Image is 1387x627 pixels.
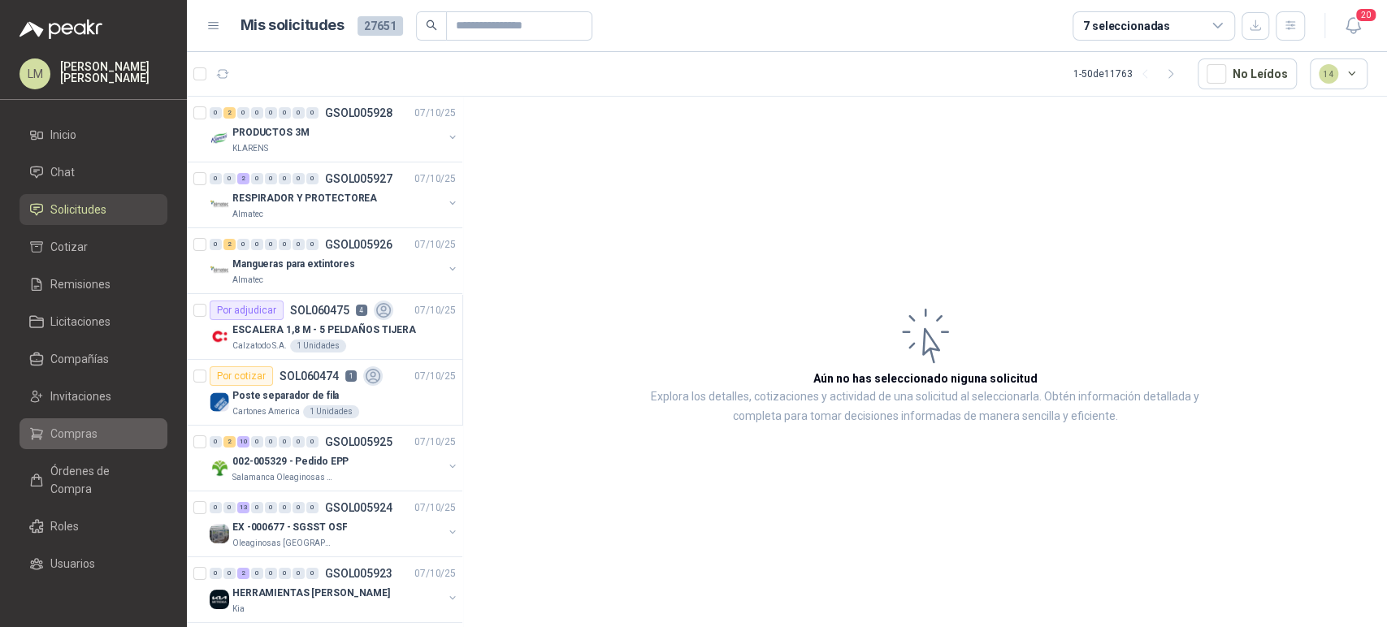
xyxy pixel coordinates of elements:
[50,350,109,368] span: Compañías
[251,173,263,184] div: 0
[414,237,456,253] p: 07/10/25
[232,471,335,484] p: Salamanca Oleaginosas SAS
[232,586,390,601] p: HERRAMIENTAS [PERSON_NAME]
[279,436,291,448] div: 0
[20,231,167,262] a: Cotizar
[20,548,167,579] a: Usuarios
[293,239,305,250] div: 0
[210,498,459,550] a: 0 0 13 0 0 0 0 0 GSOL00592407/10/25 Company LogoEX -000677 - SGSST OSFOleaginosas [GEOGRAPHIC_DAT...
[306,239,319,250] div: 0
[1338,11,1367,41] button: 20
[325,107,392,119] p: GSOL005928
[60,61,167,84] p: [PERSON_NAME] [PERSON_NAME]
[414,171,456,187] p: 07/10/25
[626,387,1224,426] p: Explora los detalles, cotizaciones y actividad de una solicitud al seleccionarla. Obtén informaci...
[210,590,229,609] img: Company Logo
[414,106,456,121] p: 07/10/25
[210,366,273,386] div: Por cotizar
[50,462,152,498] span: Órdenes de Compra
[1083,17,1170,35] div: 7 seleccionadas
[265,436,277,448] div: 0
[237,107,249,119] div: 0
[210,326,229,346] img: Company Logo
[414,500,456,516] p: 07/10/25
[20,119,167,150] a: Inicio
[232,388,339,404] p: Poste separador de fila
[426,19,437,31] span: search
[237,173,249,184] div: 2
[187,360,462,426] a: Por cotizarSOL060474107/10/25 Company LogoPoste separador de filaCartones America1 Unidades
[210,103,459,155] a: 0 2 0 0 0 0 0 0 GSOL00592807/10/25 Company LogoPRODUCTOS 3MKLARENS
[414,369,456,384] p: 07/10/25
[210,524,229,543] img: Company Logo
[251,239,263,250] div: 0
[279,107,291,119] div: 0
[50,517,79,535] span: Roles
[223,436,236,448] div: 2
[293,107,305,119] div: 0
[237,239,249,250] div: 0
[232,322,416,338] p: ESCALERA 1,8 M - 5 PELDAÑOS TIJERA
[265,239,277,250] div: 0
[232,257,355,272] p: Mangueras para extintores
[20,58,50,89] div: LM
[210,195,229,214] img: Company Logo
[813,370,1038,387] h3: Aún no has seleccionado niguna solicitud
[232,339,287,352] p: Calzatodo S.A.
[265,568,277,579] div: 0
[50,126,76,144] span: Inicio
[265,502,277,513] div: 0
[265,173,277,184] div: 0
[251,107,263,119] div: 0
[279,173,291,184] div: 0
[290,305,349,316] p: SOL060475
[293,436,305,448] div: 0
[325,436,392,448] p: GSOL005925
[210,235,459,287] a: 0 2 0 0 0 0 0 0 GSOL00592607/10/25 Company LogoMangueras para extintoresAlmatec
[50,425,98,443] span: Compras
[232,603,245,616] p: Kia
[20,381,167,412] a: Invitaciones
[414,566,456,582] p: 07/10/25
[1310,58,1368,89] button: 14
[210,169,459,221] a: 0 0 2 0 0 0 0 0 GSOL00592707/10/25 Company LogoRESPIRADOR Y PROTECTOREAAlmatec
[293,173,305,184] div: 0
[210,129,229,149] img: Company Logo
[237,436,249,448] div: 10
[210,458,229,478] img: Company Logo
[210,564,459,616] a: 0 0 2 0 0 0 0 0 GSOL00592307/10/25 Company LogoHERRAMIENTAS [PERSON_NAME]Kia
[232,520,347,535] p: EX -000677 - SGSST OSF
[20,511,167,542] a: Roles
[251,568,263,579] div: 0
[232,454,349,469] p: 002-005329 - Pedido EPP
[232,208,263,221] p: Almatec
[50,313,111,331] span: Licitaciones
[223,502,236,513] div: 0
[232,274,263,287] p: Almatec
[280,370,339,382] p: SOL060474
[306,502,319,513] div: 0
[414,435,456,450] p: 07/10/25
[223,239,236,250] div: 2
[232,191,377,206] p: RESPIRADOR Y PROTECTOREA
[1354,7,1377,23] span: 20
[20,194,167,225] a: Solicitudes
[232,405,300,418] p: Cartones America
[325,568,392,579] p: GSOL005923
[210,502,222,513] div: 0
[306,107,319,119] div: 0
[20,456,167,504] a: Órdenes de Compra
[210,261,229,280] img: Company Logo
[210,568,222,579] div: 0
[325,239,392,250] p: GSOL005926
[20,306,167,337] a: Licitaciones
[358,16,403,36] span: 27651
[251,436,263,448] div: 0
[210,392,229,412] img: Company Logo
[293,568,305,579] div: 0
[20,418,167,449] a: Compras
[303,405,359,418] div: 1 Unidades
[223,107,236,119] div: 2
[325,173,392,184] p: GSOL005927
[210,432,459,484] a: 0 2 10 0 0 0 0 0 GSOL00592507/10/25 Company Logo002-005329 - Pedido EPPSalamanca Oleaginosas SAS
